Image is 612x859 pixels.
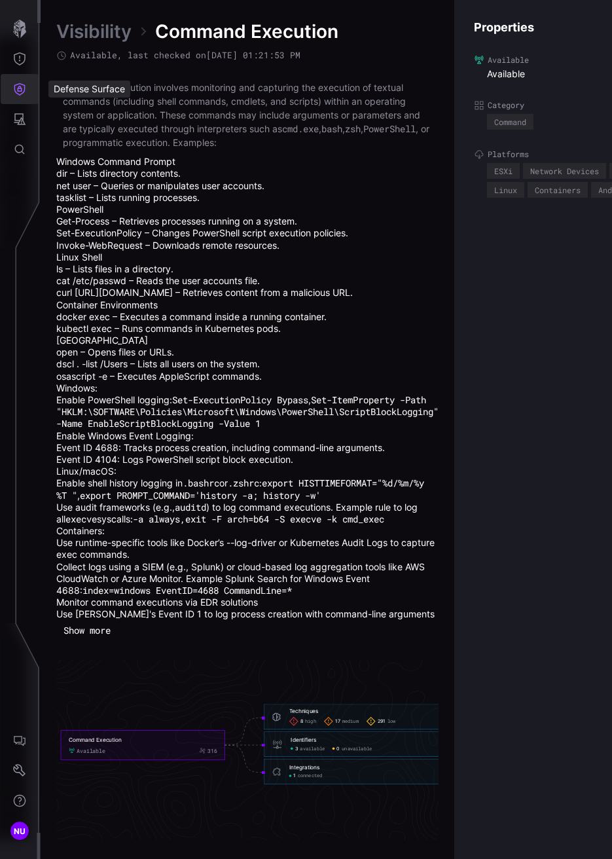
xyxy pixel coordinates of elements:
li: ls – Lists files in a directory. [56,263,439,275]
code: execve [65,513,97,525]
code: PowerShell [363,122,416,135]
span: 291 [378,718,386,724]
li: dscl . -list /Users – Lists all users on the system. [56,358,439,370]
code: zsh [345,122,361,135]
li: Container Environments [56,299,439,335]
li: kubectl exec – Runs commands in Kubernetes pods. [56,323,439,335]
code: export HISTTIMEFORMAT="%d/%m/%y %T " [56,477,424,501]
span: available [300,746,325,752]
li: Enable PowerShell logging: , [56,394,439,430]
li: net user – Queries or manipulates user accounts. [56,180,439,192]
li: Windows Command Prompt [56,156,439,204]
li: Linux/macOS: [56,466,439,525]
li: dir – Lists directory contents. [56,168,439,179]
span: high [305,718,316,724]
li: Collect logs using a SIEM (e.g., Splunk) or cloud-based log aggregation tools like AWS CloudWatch... [56,561,439,597]
span: 0 [336,746,340,752]
code: export PROMPT_COMMAND='history -a; history -w' [80,489,321,502]
span: 1 [293,773,296,778]
li: Get-Process – Retrieves processes running on a system. [56,215,439,227]
div: Defense Surface [48,81,130,98]
span: medium [342,718,359,724]
div: 316 [207,747,217,754]
code: Set-ItemProperty -Path "HKLM:\SOFTWARE\Policies\Microsoft\Windows\PowerShell\ScriptBlockLogging" ... [56,393,439,430]
button: Show more [56,621,118,640]
li: Containers: [56,525,439,561]
time: [DATE] 01:21:53 PM [206,49,300,61]
li: Event ID 4688: Tracks process creation, including command-line arguments. [56,442,439,454]
code: cmd.exe [282,122,319,135]
li: osascript -e – Executes AppleScript commands. [56,371,439,382]
li: Monitor command executions via EDR solutions [56,596,439,608]
div: Command [494,118,526,126]
span: connected [298,773,323,778]
li: Set-ExecutionPolicy – Changes PowerShell script execution policies. [56,227,439,239]
li: Enable shell history logging in or : , [56,477,439,501]
div: Network Devices [530,167,599,175]
div: Containers [535,186,581,194]
li: tasklist – Lists running processes. [56,192,439,204]
span: unavailable [342,746,372,752]
li: Invoke-WebRequest – Downloads remote resources. [56,240,439,251]
span: 3 [295,746,298,752]
span: Command Execution [155,20,338,43]
div: Integrations [289,763,319,771]
li: Use [PERSON_NAME]'s Event ID 1 to log process creation with command-line arguments [56,608,439,620]
li: curl [URL][DOMAIN_NAME] – Retrieves content from a malicious URL. [56,287,439,299]
li: Linux Shell [56,251,439,299]
div: Available [77,747,105,754]
li: Use runtime-specific tools like Docker’s --log-driver or Kubernetes Audit Logs to capture exec co... [56,537,439,560]
p: Command Execution involves monitoring and capturing the execution of textual commands (including ... [63,81,432,149]
span: 17 [335,718,340,724]
li: Event ID 4104: Logs PowerShell script block execution. [56,454,439,466]
li: Windows: [56,382,439,466]
code: Set-ExecutionPolicy Bypass [172,393,308,406]
div: Identifiers [291,737,316,744]
li: Use audit frameworks (e.g., ) to log command executions. Example rule to log all syscalls: [56,502,439,525]
span: NU [14,824,26,838]
code: -a always,exit -F arch=b64 -S execve -k cmd_exec [133,513,384,525]
li: Enable Windows Event Logging: [56,430,439,466]
li: [GEOGRAPHIC_DATA] [56,335,439,382]
li: open – Opens files or URLs. [56,346,439,358]
button: NU [1,816,39,846]
code: .bashrc [183,477,219,489]
code: index=windows EventID=4688 CommandLine=* [82,584,292,596]
li: PowerShell [56,204,439,251]
div: Techniques [289,708,319,715]
span: low [387,718,396,724]
div: ESXi [494,167,513,175]
li: cat /etc/passwd – Reads the user accounts file. [56,275,439,287]
span: Available , last checked on [70,50,300,61]
li: docker exec – Executes a command inside a running container. [56,311,439,323]
div: Linux [494,186,517,194]
code: auditd [175,501,206,513]
span: 8 [300,718,303,724]
div: Command Execution [69,736,217,743]
a: Visibility [56,20,132,43]
code: bash [321,122,342,135]
code: .zshrc [228,477,259,489]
